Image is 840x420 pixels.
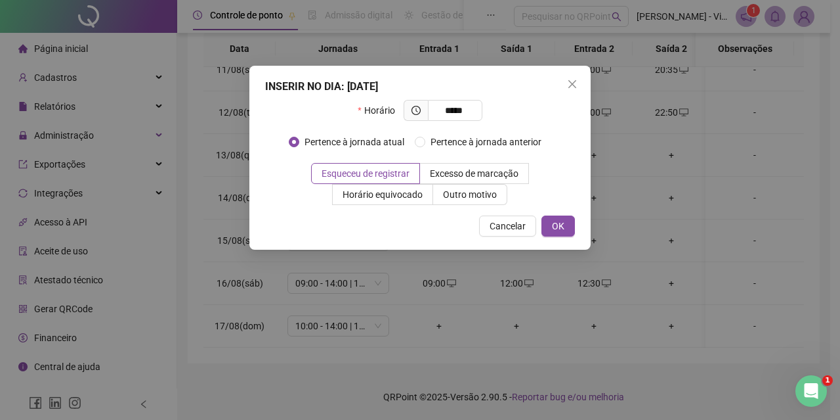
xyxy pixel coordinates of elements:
span: Pertence à jornada atual [299,135,409,149]
div: INSERIR NO DIA : [DATE] [265,79,575,95]
iframe: Intercom live chat [795,375,827,407]
span: Esqueceu de registrar [322,168,409,179]
span: close [567,79,577,89]
span: OK [552,219,564,233]
span: Excesso de marcação [430,168,518,179]
label: Horário [358,100,403,121]
span: Pertence à jornada anterior [425,135,547,149]
button: Cancelar [479,216,536,237]
span: 1 [822,375,833,386]
button: Close [562,74,583,95]
span: Horário equivocado [343,189,423,200]
span: Outro motivo [443,189,497,200]
span: Cancelar [490,219,526,233]
button: OK [541,216,575,237]
span: clock-circle [411,106,421,115]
